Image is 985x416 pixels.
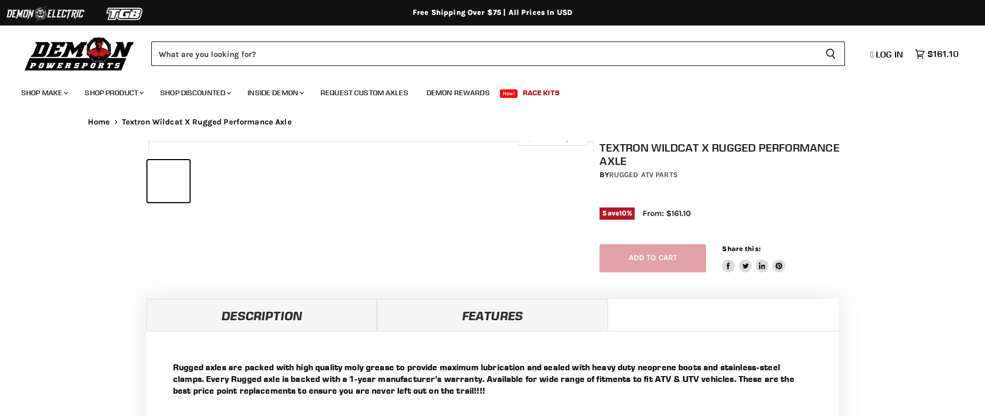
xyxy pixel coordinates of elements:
[523,134,582,142] span: Click to expand
[13,78,956,104] ul: Main menu
[817,41,845,66] button: Search
[151,41,817,66] input: Search
[609,170,678,179] a: Rugged ATV Parts
[600,207,635,219] span: Save %
[21,35,138,72] img: Demon Powersports
[515,82,568,104] a: Race Kits
[146,299,377,331] a: Description
[927,49,958,59] span: $161.10
[722,245,760,253] span: Share this:
[152,82,237,104] a: Shop Discounted
[313,82,416,104] a: Request Custom Axles
[600,141,842,168] h1: Textron Wildcat X Rugged Performance Axle
[876,49,903,60] span: Log in
[147,160,190,202] button: IMAGE thumbnail
[866,49,909,59] a: Log in
[173,361,812,396] p: Rugged axles are packed with high quality moly grease to provide maximum lubrication and sealed w...
[600,169,842,181] div: by
[67,118,918,127] nav: Breadcrumbs
[418,82,498,104] a: Demon Rewards
[643,209,691,218] span: From: $161.10
[13,82,75,104] a: Shop Make
[500,89,518,98] span: New!
[88,118,110,127] a: Home
[909,46,964,62] a: $161.10
[67,8,918,18] div: Free Shipping Over $75 | All Prices In USD
[151,41,845,66] form: Product
[85,4,165,24] img: TGB Logo 2
[619,209,627,217] span: 10
[77,82,150,104] a: Shop Product
[122,118,292,127] span: Textron Wildcat X Rugged Performance Axle
[722,244,785,272] aside: Share this:
[377,299,608,331] a: Features
[240,82,310,104] a: Inside Demon
[5,4,85,24] img: Demon Electric Logo 2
